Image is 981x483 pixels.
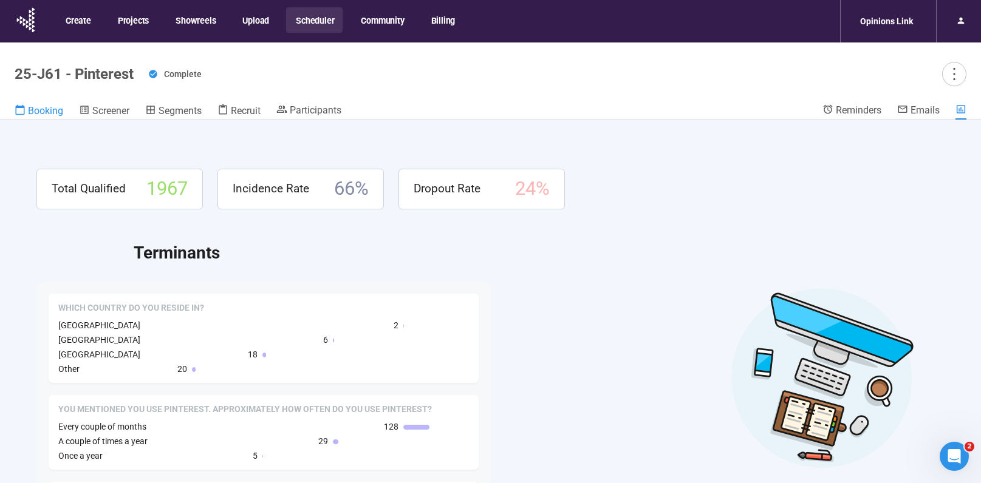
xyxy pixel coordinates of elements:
[836,104,881,116] span: Reminders
[58,364,80,374] span: Other
[58,350,140,359] span: [GEOGRAPHIC_DATA]
[897,104,940,118] a: Emails
[52,180,126,198] span: Total Qualified
[58,422,146,431] span: Every couple of months
[28,105,63,117] span: Booking
[79,104,129,120] a: Screener
[15,104,63,120] a: Booking
[15,66,134,83] h1: 25-J61 - Pinterest
[145,104,202,120] a: Segments
[394,319,398,332] span: 2
[276,104,341,118] a: Participants
[233,180,309,198] span: Incidence Rate
[334,174,369,204] span: 66 %
[248,348,258,361] span: 18
[946,66,962,82] span: more
[177,362,187,376] span: 20
[56,7,100,33] button: Create
[58,404,432,416] span: You mentioned you use Pinterest. Approximately how often do you use Pinterest?
[323,333,328,346] span: 6
[414,180,480,198] span: Dropout Rate
[253,449,258,462] span: 5
[166,7,224,33] button: Showreels
[58,451,103,461] span: Once a year
[422,7,464,33] button: Billing
[351,7,412,33] button: Community
[134,240,945,266] h2: Terminants
[164,69,202,79] span: Complete
[911,104,940,116] span: Emails
[58,302,204,314] span: Which country do you reside in?
[286,7,343,33] button: Scheduler
[58,320,140,330] span: [GEOGRAPHIC_DATA]
[92,105,129,117] span: Screener
[217,104,261,120] a: Recruit
[318,434,328,448] span: 29
[515,174,550,204] span: 24 %
[290,104,341,116] span: Participants
[58,436,148,446] span: A couple of times a year
[58,335,140,345] span: [GEOGRAPHIC_DATA]
[231,105,261,117] span: Recruit
[233,7,278,33] button: Upload
[942,62,966,86] button: more
[940,442,969,471] iframe: Intercom live chat
[853,10,920,33] div: Opinions Link
[731,286,914,469] img: Desktop work notes
[146,174,188,204] span: 1967
[822,104,881,118] a: Reminders
[384,420,398,433] span: 128
[108,7,157,33] button: Projects
[159,105,202,117] span: Segments
[965,442,974,451] span: 2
